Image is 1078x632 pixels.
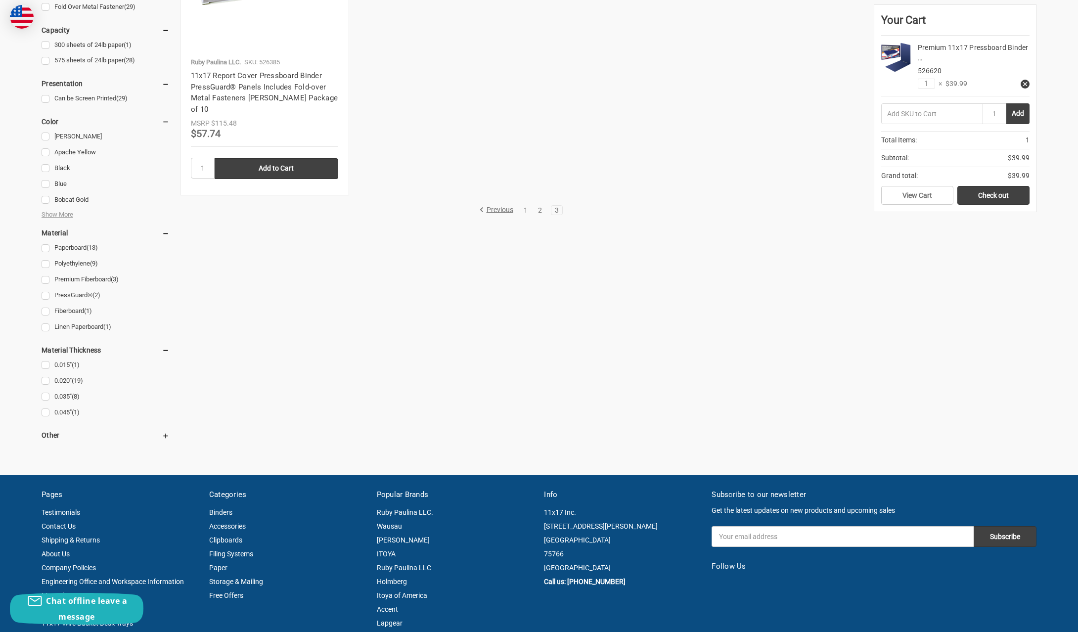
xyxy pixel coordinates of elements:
a: Paper [209,564,227,572]
span: Total Items: [881,135,917,145]
a: Filing Systems [209,550,253,558]
span: × [935,79,942,89]
span: (1) [103,323,111,330]
h5: Categories [209,489,366,500]
img: 11x17 Report Cover Pressboard Binder Poly Panels Includes Fold-over Metal Fasteners Blue Package ... [881,43,911,72]
a: Holmberg [377,578,407,586]
a: 0.045" [42,406,170,419]
span: $57.74 [191,128,221,139]
a: Company Policies [42,564,96,572]
a: Call us: [PHONE_NUMBER] [544,578,626,586]
span: (13) [87,244,98,251]
span: (1) [124,41,132,48]
button: Chat offline leave a message [10,593,143,625]
span: (28) [124,56,135,64]
a: 575 sheets of 24lb paper [42,54,170,67]
h5: Presentation [42,78,170,90]
a: 0.015" [42,359,170,372]
a: Blue [42,178,170,191]
a: ITOYA [377,550,396,558]
span: (1) [84,307,92,315]
span: (8) [72,393,80,400]
span: Subtotal: [881,153,909,163]
input: Subscribe [974,526,1036,547]
a: PressGuard® [42,289,170,302]
a: 3 [551,207,562,214]
input: Your email address [712,526,974,547]
span: (2) [92,291,100,299]
a: Ruby Paulina LLC. [377,508,433,516]
a: Wausau [377,522,402,530]
a: 11x17 Report Cover Pressboard Binder PressGuard® Panels Includes Fold-over Metal Fasteners [PERSO... [191,71,338,114]
a: 0.020" [42,374,170,388]
span: Show More [42,210,73,220]
h5: Capacity [42,24,170,36]
span: (29) [116,94,128,102]
span: Grand total: [881,171,918,181]
a: Fiberboard [42,305,170,318]
span: (1) [72,408,80,416]
span: (9) [90,260,98,267]
a: Itoya of America [377,591,427,599]
span: 526620 [918,67,942,75]
a: Linen Paperboard [42,320,170,334]
a: Binders [209,508,232,516]
a: [PERSON_NAME] [377,536,430,544]
span: 1 [1026,135,1030,145]
a: Premium Fiberboard [42,273,170,286]
span: (3) [111,275,119,283]
h5: Subscribe to our newsletter [712,489,1036,500]
a: Check out [957,186,1030,205]
h5: Popular Brands [377,489,534,500]
a: 300 sheets of 24lb paper [42,39,170,52]
a: Shipping & Returns [42,536,100,544]
a: View Cart [881,186,953,205]
h5: Pages [42,489,199,500]
span: Chat offline leave a message [46,595,127,622]
div: Your Cart [881,12,1030,36]
a: 2 [535,207,545,214]
span: (19) [72,377,83,384]
a: Paperboard [42,241,170,255]
h5: Info [544,489,701,500]
a: Bobcat Gold [42,193,170,207]
span: $39.99 [1008,171,1030,181]
p: SKU: 526385 [244,57,280,67]
a: Lapgear [377,619,403,627]
p: Ruby Paulina LLC. [191,57,241,67]
p: Get the latest updates on new products and upcoming sales [712,505,1036,516]
input: Add to Cart [215,158,338,179]
h5: Other [42,429,170,441]
span: $39.99 [1008,153,1030,163]
h5: Follow Us [712,561,1036,572]
a: Engineering Office and Workspace Information Magazine [42,578,184,599]
h5: Color [42,116,170,128]
a: Apache Yellow [42,146,170,159]
a: 1 [520,207,531,214]
span: $39.99 [942,79,967,89]
a: Ruby Paulina LLC [377,564,431,572]
span: $115.48 [211,119,237,127]
a: Clipboards [209,536,242,544]
a: Storage & Mailing [209,578,263,586]
a: Free Offers [209,591,243,599]
address: 11x17 Inc. [STREET_ADDRESS][PERSON_NAME] [GEOGRAPHIC_DATA] 75766 [GEOGRAPHIC_DATA] [544,505,701,575]
input: Add SKU to Cart [881,103,983,124]
a: Testimonials [42,508,80,516]
a: Black [42,162,170,175]
span: (29) [124,3,135,10]
h5: Material [42,227,170,239]
img: duty and tax information for United States [10,5,34,29]
a: Can be Screen Printed [42,92,170,105]
div: MSRP [191,118,210,129]
a: Premium 11x17 Pressboard Binder … [918,44,1029,62]
a: Fold Over Metal Fastener [42,0,170,14]
a: Contact Us [42,522,76,530]
a: About Us [42,550,70,558]
a: Previous [479,206,517,215]
span: (1) [72,361,80,368]
button: Add [1006,103,1030,124]
h5: Material Thickness [42,344,170,356]
a: Polyethylene [42,257,170,271]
